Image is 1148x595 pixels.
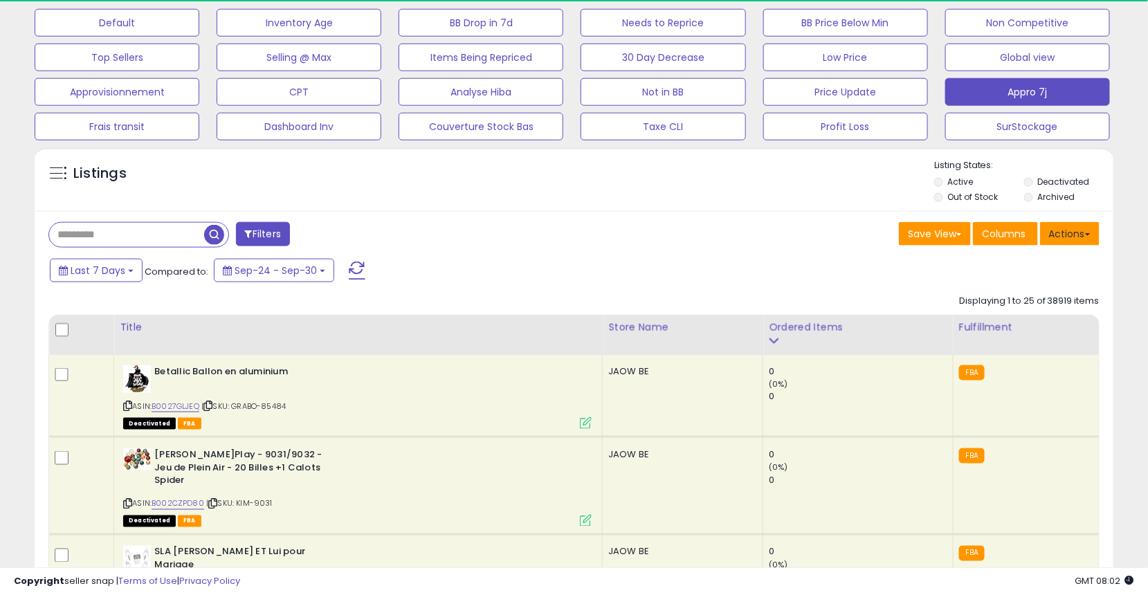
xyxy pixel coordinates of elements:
[581,113,745,140] button: Taxe CLI
[178,515,201,527] span: FBA
[123,515,176,527] span: All listings that are unavailable for purchase on Amazon for any reason other than out-of-stock
[959,546,985,561] small: FBA
[945,9,1110,37] button: Non Competitive
[145,265,208,278] span: Compared to:
[123,546,151,574] img: 41hjDPTBx0L._SL40_.jpg
[763,9,928,37] button: BB Price Below Min
[1075,574,1134,587] span: 2025-10-8 08:02 GMT
[35,78,199,106] button: Approvisionnement
[123,365,151,393] img: 51E582H6SFL._SL40_.jpg
[945,113,1110,140] button: SurStockage
[959,320,1093,335] div: Fulfillment
[217,44,381,71] button: Selling @ Max
[769,365,953,378] div: 0
[769,448,953,461] div: 0
[235,264,317,277] span: Sep-24 - Sep-30
[217,113,381,140] button: Dashboard Inv
[769,390,953,403] div: 0
[581,44,745,71] button: 30 Day Decrease
[201,401,286,412] span: | SKU: GRABO-85484
[73,164,127,183] h5: Listings
[945,44,1110,71] button: Global view
[934,159,1113,172] p: Listing States:
[769,378,788,390] small: (0%)
[214,259,334,282] button: Sep-24 - Sep-30
[1037,191,1075,203] label: Archived
[154,448,322,491] b: [PERSON_NAME]Play - 9031/9032 - Jeu de Plein Air - 20 Billes +1 Calots Spider
[947,191,998,203] label: Out of Stock
[959,448,985,464] small: FBA
[399,78,563,106] button: Analyse Hiba
[608,448,752,461] div: JAOW BE
[769,461,788,473] small: (0%)
[123,418,176,430] span: All listings that are unavailable for purchase on Amazon for any reason other than out-of-stock
[763,113,928,140] button: Profit Loss
[120,320,596,335] div: Title
[35,44,199,71] button: Top Sellers
[899,222,971,246] button: Save View
[608,546,752,558] div: JAOW BE
[1040,222,1100,246] button: Actions
[769,546,953,558] div: 0
[178,418,201,430] span: FBA
[399,9,563,37] button: BB Drop in 7d
[179,574,240,587] a: Privacy Policy
[152,401,199,412] a: B0027GLJEQ
[399,113,563,140] button: Couverture Stock Bas
[206,498,273,509] span: | SKU: KIM-9031
[217,9,381,37] button: Inventory Age
[769,320,947,335] div: Ordered Items
[154,365,322,382] b: Betallic Ballon en aluminium
[35,113,199,140] button: Frais transit
[608,365,752,378] div: JAOW BE
[945,78,1110,106] button: Appro 7j
[769,474,953,486] div: 0
[217,78,381,106] button: CPT
[1037,176,1089,187] label: Deactivated
[947,176,973,187] label: Active
[959,365,985,381] small: FBA
[959,295,1100,308] div: Displaying 1 to 25 of 38919 items
[982,227,1026,241] span: Columns
[154,546,322,575] b: SLA [PERSON_NAME] ET Lui pour Mariage
[763,78,928,106] button: Price Update
[236,222,290,246] button: Filters
[152,498,204,510] a: B002CZPD80
[35,9,199,37] button: Default
[123,448,592,525] div: ASIN:
[581,78,745,106] button: Not in BB
[399,44,563,71] button: Items Being Repriced
[581,9,745,37] button: Needs to Reprice
[123,448,151,470] img: 51UPoEnG9UL._SL40_.jpg
[608,320,757,335] div: Store Name
[763,44,928,71] button: Low Price
[71,264,125,277] span: Last 7 Days
[118,574,177,587] a: Terms of Use
[14,574,64,587] strong: Copyright
[50,259,143,282] button: Last 7 Days
[123,365,592,428] div: ASIN:
[973,222,1038,246] button: Columns
[14,575,240,588] div: seller snap | |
